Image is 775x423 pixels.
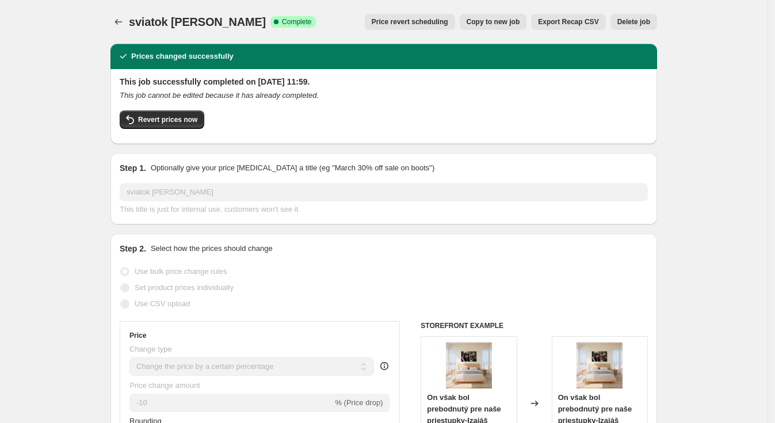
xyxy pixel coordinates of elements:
[131,51,234,62] h2: Prices changed successfully
[135,267,227,276] span: Use bulk price change rules
[120,205,298,214] span: This title is just for internal use, customers won't see it
[446,342,492,388] img: 1c_80x.jpg
[120,110,204,129] button: Revert prices now
[120,162,146,174] h2: Step 1.
[129,345,172,353] span: Change type
[460,14,527,30] button: Copy to new job
[365,14,455,30] button: Price revert scheduling
[421,321,648,330] h6: STOREFRONT EXAMPLE
[110,14,127,30] button: Price change jobs
[282,17,311,26] span: Complete
[577,342,623,388] img: 1c_80x.jpg
[617,17,650,26] span: Delete job
[120,243,146,254] h2: Step 2.
[538,17,598,26] span: Export Recap CSV
[135,283,234,292] span: Set product prices individually
[120,76,648,87] h2: This job successfully completed on [DATE] 11:59.
[138,115,197,124] span: Revert prices now
[467,17,520,26] span: Copy to new job
[335,398,383,407] span: % (Price drop)
[120,91,319,100] i: This job cannot be edited because it has already completed.
[151,162,434,174] p: Optionally give your price [MEDICAL_DATA] a title (eg "March 30% off sale on boots")
[379,360,390,372] div: help
[120,183,648,201] input: 30% off holiday sale
[129,331,146,340] h3: Price
[372,17,448,26] span: Price revert scheduling
[129,16,266,28] span: sviatok [PERSON_NAME]
[531,14,605,30] button: Export Recap CSV
[151,243,273,254] p: Select how the prices should change
[129,394,333,412] input: -15
[129,381,200,390] span: Price change amount
[135,299,190,308] span: Use CSV upload
[610,14,657,30] button: Delete job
